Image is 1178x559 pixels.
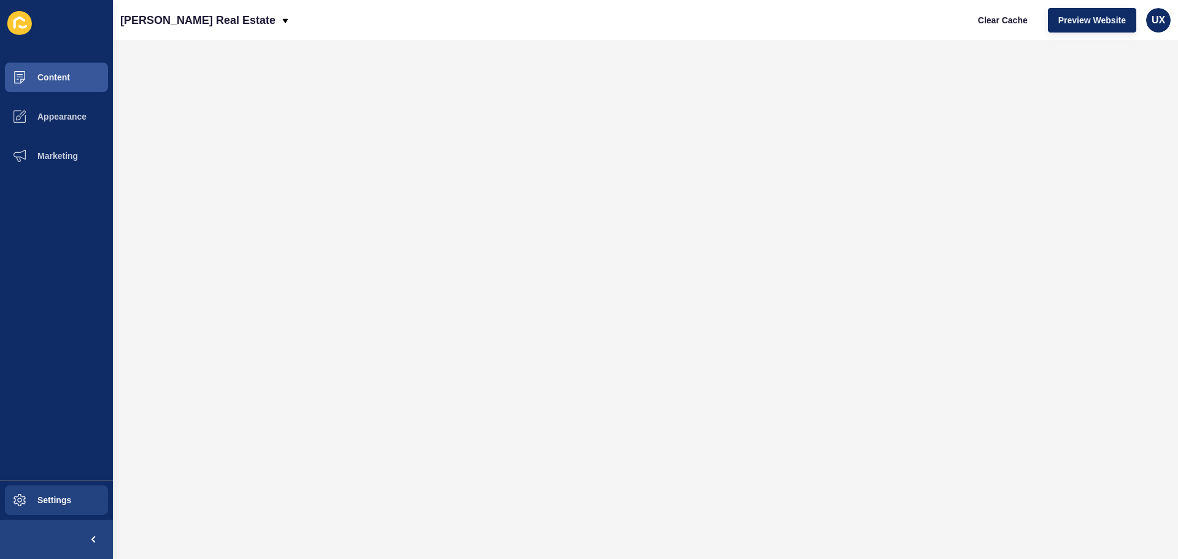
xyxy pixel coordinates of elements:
span: Clear Cache [978,14,1028,26]
span: UX [1152,14,1165,26]
p: [PERSON_NAME] Real Estate [120,5,275,36]
span: Preview Website [1058,14,1126,26]
button: Preview Website [1048,8,1136,33]
button: Clear Cache [968,8,1038,33]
